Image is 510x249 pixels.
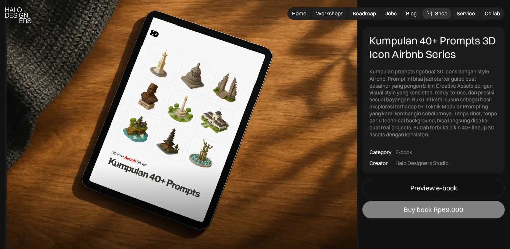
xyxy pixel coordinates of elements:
[410,184,457,192] div: Preview e-book
[353,10,376,17] div: Roadmap
[457,10,475,17] div: Service
[422,8,451,19] a: Shop
[369,160,388,167] div: Creator
[381,8,401,19] a: Jobs
[362,201,505,218] a: Buy bookRp69.000
[435,10,447,17] div: Shop
[312,8,347,19] a: Workshops
[395,149,412,156] div: E-book
[362,179,505,197] a: Preview e-book
[349,8,380,19] a: Roadmap
[402,8,421,19] a: Blog
[288,8,310,19] a: Home
[434,206,463,214] div: Rp69.000
[369,68,498,138] div: Kumpulan prompts ngebuat 3D icons dengan style Airbnb. Prompt ini bisa jadi starter guide buat de...
[480,8,504,19] a: Collab
[395,160,448,167] div: Halo Designers Studio
[485,10,500,17] div: Collab
[369,149,391,156] div: Category
[385,10,397,17] div: Jobs
[453,8,479,19] a: Service
[369,34,498,61] div: Kumpulan 40+ Prompts 3D Icon Airbnb Series
[406,10,417,17] div: Blog
[316,10,343,17] div: Workshops
[292,10,306,17] div: Home
[404,206,432,214] div: Buy book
